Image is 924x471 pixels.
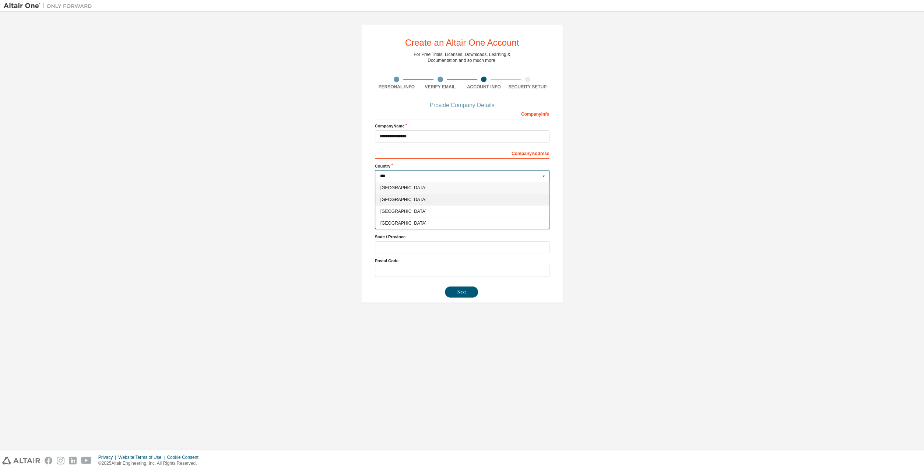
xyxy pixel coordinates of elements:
div: Company Info [375,108,549,119]
label: Postal Code [375,258,549,264]
label: State / Province [375,234,549,240]
span: [GEOGRAPHIC_DATA] [380,186,544,190]
div: Cookie Consent [167,454,203,460]
label: Country [375,163,549,169]
div: Company Address [375,147,549,159]
img: instagram.svg [57,457,64,464]
img: youtube.svg [81,457,92,464]
img: Altair One [4,2,96,10]
div: Create an Altair One Account [405,38,519,47]
span: [GEOGRAPHIC_DATA] [380,221,544,225]
img: facebook.svg [45,457,52,464]
span: [GEOGRAPHIC_DATA] [380,209,544,214]
img: altair_logo.svg [2,457,40,464]
div: Privacy [98,454,118,460]
div: Personal Info [375,84,419,90]
div: Account Info [462,84,506,90]
span: [GEOGRAPHIC_DATA] [380,197,544,202]
div: Security Setup [506,84,549,90]
p: © 2025 Altair Engineering, Inc. All Rights Reserved. [98,460,203,467]
img: linkedin.svg [69,457,77,464]
div: Website Terms of Use [118,454,167,460]
div: For Free Trials, Licenses, Downloads, Learning & Documentation and so much more. [414,52,510,63]
label: Company Name [375,123,549,129]
div: Verify Email [418,84,462,90]
div: Provide Company Details [375,103,549,108]
button: Next [445,287,478,298]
